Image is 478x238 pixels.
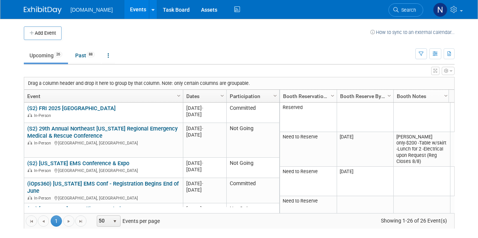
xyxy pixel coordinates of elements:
div: [DATE] [186,111,223,118]
a: Search [388,3,423,17]
span: Go to the last page [78,218,84,224]
a: Booth Reservation Status [283,90,332,103]
div: [GEOGRAPHIC_DATA], [GEOGRAPHIC_DATA] [27,167,179,174]
td: Reserved [280,103,337,132]
a: Upcoming26 [24,48,68,63]
td: [PERSON_NAME] only-$200 -Table w/skirt -Lunch for 2 -Electrical upon Request (Reg Closes 8/8) [393,132,450,167]
img: Nicholas Fischer [433,3,447,17]
span: Column Settings [176,93,182,99]
td: Committed [226,178,279,203]
td: Need to Reserve [280,196,337,221]
a: Column Settings [175,90,183,101]
span: Column Settings [272,93,278,99]
span: 1 [51,215,62,227]
span: - [202,160,203,166]
a: Booth Reserve By Date [340,90,388,103]
span: Column Settings [443,93,449,99]
div: Drag a column header and drop it here to group by that column. Note: only certain columns are gro... [24,77,454,89]
td: Not Going [226,203,279,224]
span: Column Settings [329,93,336,99]
a: Event [27,90,178,103]
td: Need to Reserve [280,167,337,196]
span: Search [399,7,416,13]
img: ExhibitDay [24,6,62,14]
a: Column Settings [271,90,279,101]
div: [GEOGRAPHIC_DATA], [GEOGRAPHIC_DATA] [27,140,179,146]
a: (S2) 29th Annual Northeast [US_STATE] Regional Emergency Medical & Rescue Conference [27,125,178,139]
div: [DATE] [186,180,223,187]
div: [DATE] [186,132,223,138]
a: (S2) [US_STATE] EMS Alliance Evolution [27,206,127,212]
button: Add Event [24,26,62,40]
span: In-Person [34,168,53,173]
a: Column Settings [218,90,226,101]
div: [DATE] [186,160,223,166]
div: [GEOGRAPHIC_DATA], [GEOGRAPHIC_DATA] [27,195,179,201]
a: Column Settings [328,90,337,101]
span: In-Person [34,113,53,118]
a: Column Settings [442,90,450,101]
div: [DATE] [186,166,223,173]
a: Booth Notes [397,90,445,103]
td: Need to Reserve [280,132,337,167]
span: Column Settings [219,93,225,99]
a: Dates [186,90,221,103]
span: - [202,105,203,111]
span: In-Person [34,141,53,146]
span: [DOMAIN_NAME] [71,7,113,13]
a: Go to the first page [26,215,37,227]
img: In-Person Event [28,141,32,144]
span: 50 [97,216,110,226]
div: [DATE] [186,206,223,212]
a: How to sync to an external calendar... [370,29,455,35]
a: (S2) FRI 2025 [GEOGRAPHIC_DATA] [27,105,116,112]
span: - [202,126,203,131]
td: Not Going [226,123,279,158]
span: 26 [54,52,62,57]
a: Go to the last page [75,215,87,227]
a: Participation [230,90,274,103]
a: Go to the previous page [38,215,49,227]
span: Showing 1-26 of 26 Event(s) [374,215,454,226]
td: Committed [226,103,279,123]
a: Go to the next page [63,215,74,227]
span: Go to the first page [28,218,34,224]
span: Column Settings [386,93,392,99]
img: In-Person Event [28,168,32,172]
img: In-Person Event [28,196,32,200]
span: select [112,218,118,224]
div: [DATE] [186,105,223,111]
a: Past88 [70,48,101,63]
img: In-Person Event [28,113,32,117]
span: 88 [87,52,95,57]
a: (iOps360) [US_STATE] EMS Conf - Registration Begins End of June [27,180,179,194]
div: [DATE] [186,187,223,193]
span: - [202,206,203,212]
span: Events per page [87,215,167,227]
td: Not Going [226,158,279,178]
span: Go to the previous page [40,218,46,224]
div: [DATE] [186,125,223,132]
td: [DATE] [337,167,393,196]
span: - [202,181,203,186]
a: (S2) [US_STATE] EMS Conference & Expo [27,160,129,167]
a: Column Settings [385,90,393,101]
span: In-Person [34,196,53,201]
span: Go to the next page [66,218,72,224]
td: [DATE] [337,132,393,167]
